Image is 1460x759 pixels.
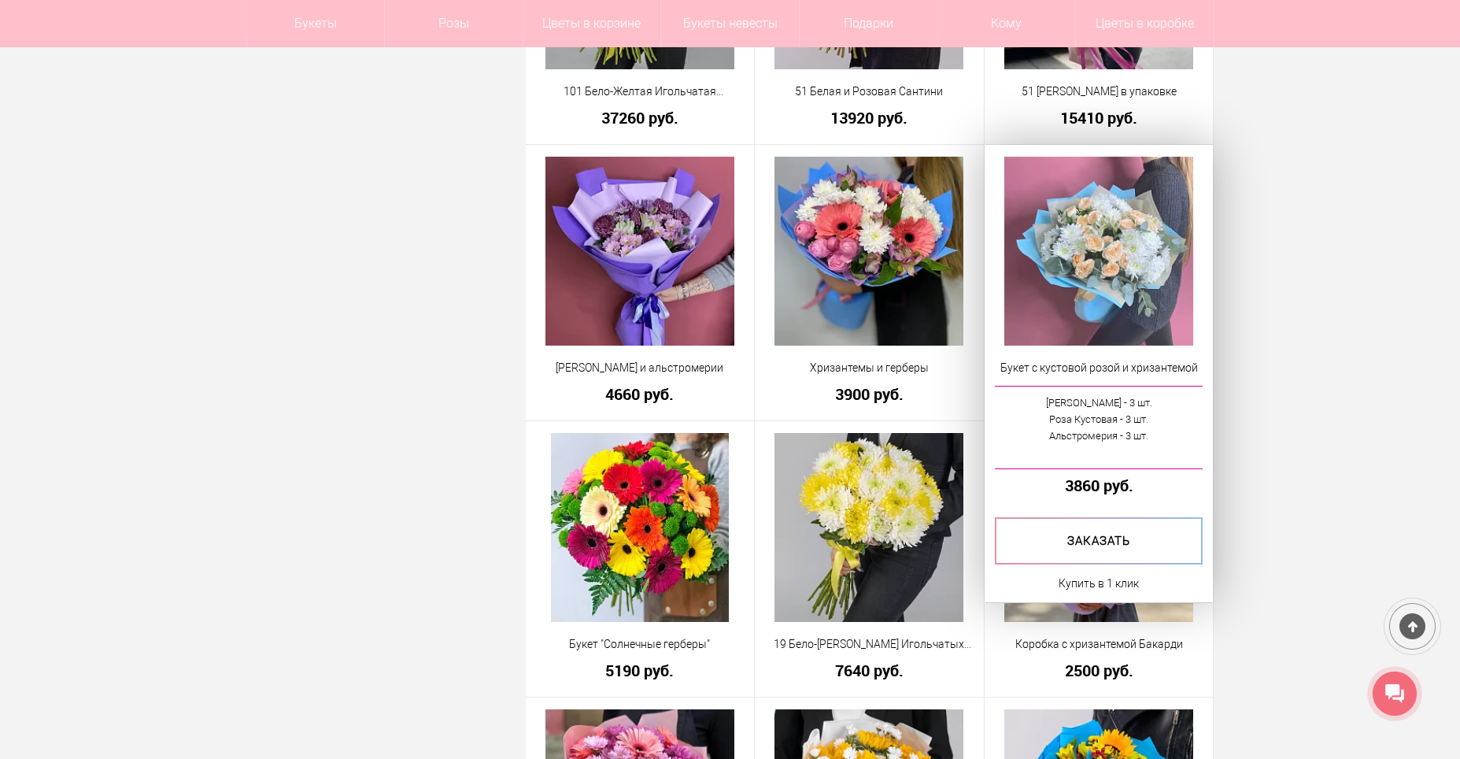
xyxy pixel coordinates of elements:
a: [PERSON_NAME] и альстромерии [536,360,745,376]
a: 51 [PERSON_NAME] в упаковке [995,83,1203,100]
a: Купить в 1 клик [1059,574,1139,593]
a: 3860 руб. [995,477,1203,494]
a: 4660 руб. [536,386,745,402]
img: Букет "Солнечные герберы" [551,433,729,622]
a: 51 Белая и Розовая Сантини [765,83,974,100]
a: [PERSON_NAME] - 3 шт.Роза Кустовая - 3 шт.Альстромерия - 3 шт. [995,386,1203,469]
a: 7640 руб. [765,662,974,679]
a: 19 Бело-[PERSON_NAME] Игольчатых Хризантем [765,636,974,653]
a: 2500 руб. [995,662,1203,679]
a: Букет с кустовой розой и хризантемой [995,360,1203,376]
a: Букет "Солнечные герберы" [536,636,745,653]
img: 19 Бело-Желтых Игольчатых Хризантем [774,433,963,622]
a: Хризантемы и герберы [765,360,974,376]
a: 15410 руб. [995,109,1203,126]
a: 37260 руб. [536,109,745,126]
a: Коробка с хризантемой Бакарди [995,636,1203,653]
a: 3900 руб. [765,386,974,402]
img: Хризантемы и герберы [774,157,963,346]
img: Хризантем и альстромерии [545,157,734,346]
a: 5190 руб. [536,662,745,679]
img: Букет с кустовой розой и хризантемой [1004,157,1193,346]
a: 13920 руб. [765,109,974,126]
a: 101 Бело-Желтая Игольчатая Хризантема [536,83,745,100]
